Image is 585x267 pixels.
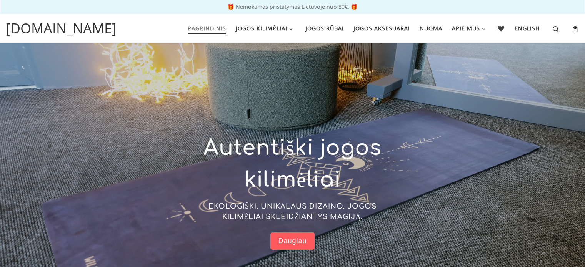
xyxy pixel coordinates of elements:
span: Pagrindinis [188,20,226,35]
a: Daugiau [270,232,314,250]
span: 🖤 [498,20,505,35]
span: Jogos rūbai [305,20,344,35]
a: Nuoma [417,20,445,36]
a: Jogos kilimėliai [233,20,298,36]
span: Autentiški jogos kilimėliai [203,136,381,192]
span: Apie mus [452,20,480,35]
span: English [515,20,540,35]
span: EKOLOGIŠKI. UNIKALAUS DIZAINO. JOGOS KILIMĖLIAI SKLEIDŽIANTYS MAGIJĄ. [208,202,377,221]
a: [DOMAIN_NAME] [6,18,117,39]
span: Jogos kilimėliai [236,20,288,35]
a: Pagrindinis [185,20,228,36]
span: Nuoma [420,20,442,35]
a: Jogos rūbai [303,20,346,36]
a: 🖤 [495,20,508,36]
span: Jogos aksesuarai [353,20,410,35]
a: Jogos aksesuarai [351,20,412,36]
p: 🎁 Nemokamas pristatymas Lietuvoje nuo 80€. 🎁 [8,4,577,10]
a: English [512,20,543,36]
span: Daugiau [278,237,307,245]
